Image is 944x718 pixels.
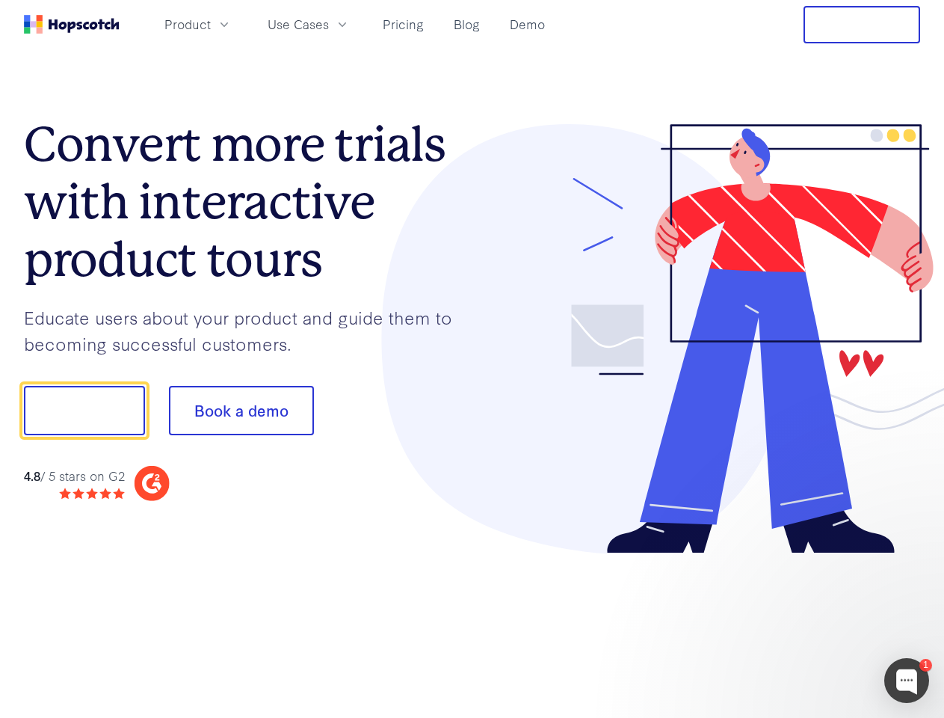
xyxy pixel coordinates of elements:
a: Demo [504,12,551,37]
a: Blog [448,12,486,37]
button: Use Cases [259,12,359,37]
p: Educate users about your product and guide them to becoming successful customers. [24,304,472,356]
button: Free Trial [803,6,920,43]
button: Show me! [24,386,145,435]
div: 1 [919,659,932,672]
button: Book a demo [169,386,314,435]
a: Pricing [377,12,430,37]
span: Product [164,15,211,34]
h1: Convert more trials with interactive product tours [24,116,472,288]
strong: 4.8 [24,467,40,484]
span: Use Cases [268,15,329,34]
button: Product [155,12,241,37]
a: Home [24,15,120,34]
div: / 5 stars on G2 [24,467,125,485]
